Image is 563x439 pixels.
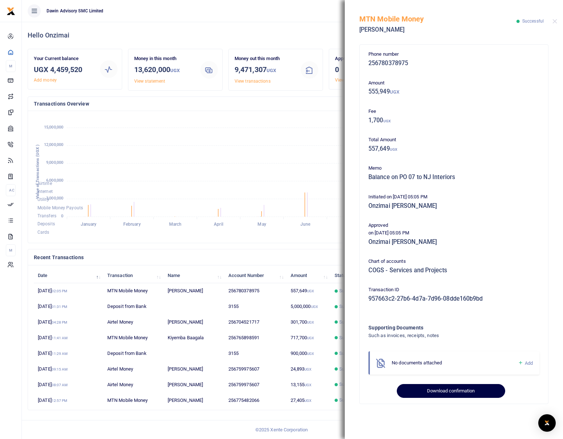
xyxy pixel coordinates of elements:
[368,88,539,95] h5: 555,949
[44,143,63,147] tspan: 12,000,000
[307,352,314,356] small: UGX
[392,360,442,365] span: No documents attached
[522,19,544,24] span: Successful
[304,367,311,371] small: UGX
[339,335,361,341] span: Successful
[339,366,361,372] span: Successful
[46,161,63,165] tspan: 9,000,000
[397,384,505,398] button: Download confirmation
[103,299,164,315] td: Deposit from Bank
[37,230,49,235] span: Cards
[383,119,391,123] small: UGX
[103,268,164,283] th: Transaction: activate to sort column ascending
[35,145,40,199] text: Value of Transactions (UGX )
[335,55,395,63] p: Approve requests
[103,330,164,346] td: MTN Mobile Money
[34,253,344,261] h4: Recent Transactions
[307,320,314,324] small: UGX
[214,222,223,227] tspan: April
[339,350,361,357] span: Successful
[34,315,103,330] td: [DATE]
[7,8,15,13] a: logo-small logo-large logo-large
[307,336,314,340] small: UGX
[368,165,539,172] p: Memo
[34,392,103,408] td: [DATE]
[164,330,224,346] td: Kiyemba Baagala
[6,60,16,72] li: M
[7,7,15,16] img: logo-small
[538,414,556,432] div: Open Intercom Messenger
[134,55,195,63] p: Money in this month
[304,399,311,403] small: UGX
[368,222,539,229] p: Approved
[368,324,510,332] h4: Supporting Documents
[224,377,287,392] td: 256759975607
[335,78,351,83] a: View all
[6,184,16,196] li: Ac
[286,268,330,283] th: Amount: activate to sort column ascending
[307,289,314,293] small: UGX
[339,397,361,403] span: Successful
[37,213,56,218] span: Transfers
[34,100,417,108] h4: Transactions Overview
[44,8,107,14] span: Dawin Advisory SMC Limited
[286,315,330,330] td: 301,700
[344,222,353,227] tspan: July
[52,320,68,324] small: 04:28 PM
[300,222,311,227] tspan: June
[525,360,533,366] span: Add
[311,305,318,309] small: UGX
[368,238,539,246] h5: Onzimai [PERSON_NAME]
[224,268,287,283] th: Account Number: activate to sort column ascending
[224,299,287,315] td: 3155
[103,392,164,408] td: MTN Mobile Money
[339,381,361,388] span: Successful
[286,330,330,346] td: 717,700
[359,15,516,23] h5: MTN Mobile Money
[34,299,103,315] td: [DATE]
[368,136,539,144] p: Total Amount
[286,346,330,361] td: 900,000
[390,89,399,95] small: UGX
[368,267,539,274] h5: COGS - Services and Projects
[552,19,557,24] button: Close
[368,145,539,153] h5: 557,649
[134,64,195,76] h3: 13,620,000
[52,336,68,340] small: 11:41 AM
[164,315,224,330] td: [PERSON_NAME]
[28,31,557,39] h4: Hello Onzimai
[37,222,55,227] span: Deposits
[368,193,539,201] p: Initiated on [DATE] 05:05 PM
[368,295,539,302] h5: 957663c2-27b6-4d7a-7d96-08dde160b9bd
[390,147,397,151] small: UGX
[6,244,16,256] li: M
[359,26,516,33] h5: [PERSON_NAME]
[368,108,539,115] p: Fee
[368,286,539,294] p: Transaction ID
[339,319,361,325] span: Successful
[164,268,224,283] th: Name: activate to sort column ascending
[34,361,103,377] td: [DATE]
[103,346,164,361] td: Deposit from Bank
[103,361,164,377] td: Airtel Money
[235,64,295,76] h3: 9,471,307
[123,222,141,227] tspan: February
[304,383,311,387] small: UGX
[52,305,68,309] small: 01:31 PM
[330,268,372,283] th: Status: activate to sort column ascending
[368,174,539,181] h5: Balance on PO 07 to NJ Interiors
[52,383,68,387] small: 08:07 AM
[286,299,330,315] td: 5,000,000
[339,288,361,294] span: Successful
[34,64,94,75] h3: UGX 4,459,520
[286,377,330,392] td: 13,155
[286,392,330,408] td: 27,405
[37,197,49,202] span: Utility
[52,399,68,403] small: 12:57 PM
[224,283,287,299] td: 256780378975
[52,367,68,371] small: 09:15 AM
[368,202,539,210] h5: Onzimai [PERSON_NAME]
[103,377,164,392] td: Airtel Money
[44,125,63,130] tspan: 15,000,000
[103,315,164,330] td: Airtel Money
